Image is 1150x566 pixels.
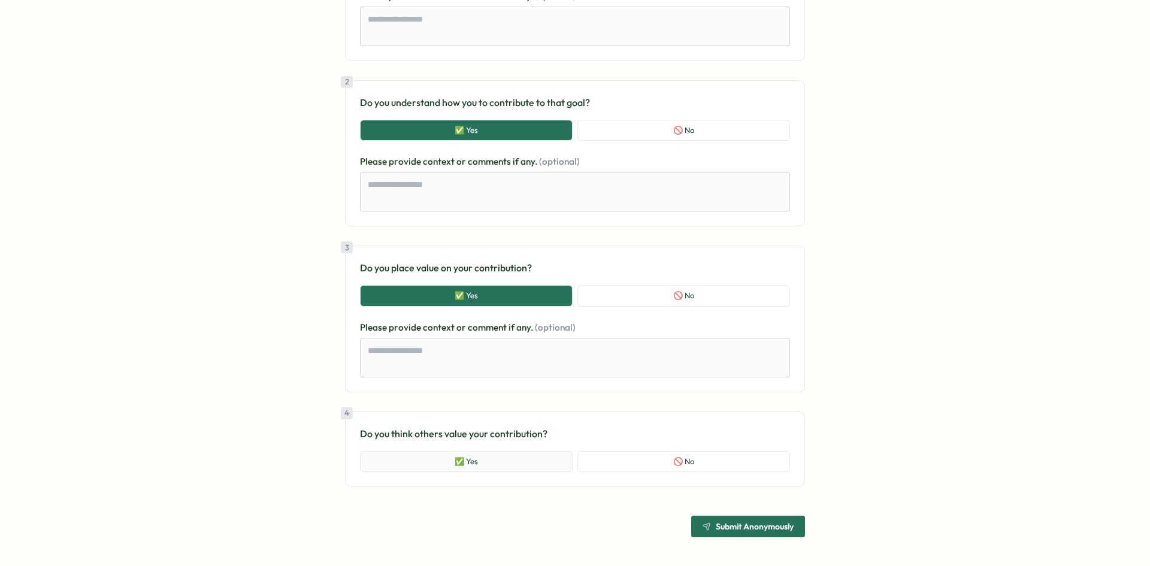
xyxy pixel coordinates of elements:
span: or [456,322,468,333]
span: context [423,156,456,167]
span: (optional) [539,156,580,167]
span: (optional) [535,322,576,333]
span: if [513,156,520,167]
p: Do you understand how you to contribute to that goal? [360,95,790,110]
p: Do you think others value your contribution? [360,426,790,441]
span: any. [516,322,535,333]
button: ✅ Yes [360,285,573,307]
button: ✅ Yes [360,120,573,141]
span: any. [520,156,539,167]
span: or [456,156,468,167]
div: 2 [341,76,353,88]
span: Please [360,156,389,167]
span: provide [389,322,423,333]
span: provide [389,156,423,167]
p: Do you place value on your contribution? [360,261,790,276]
span: context [423,322,456,333]
span: comment [468,322,509,333]
button: 🚫 No [577,120,790,141]
div: 3 [341,241,353,253]
button: Submit Anonymously [691,516,805,537]
span: Submit Anonymously [716,522,794,531]
button: 🚫 No [577,451,790,473]
button: ✅ Yes [360,451,573,473]
button: 🚫 No [577,285,790,307]
span: comments [468,156,513,167]
div: 4 [341,407,353,419]
span: Please [360,322,389,333]
span: if [509,322,516,333]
